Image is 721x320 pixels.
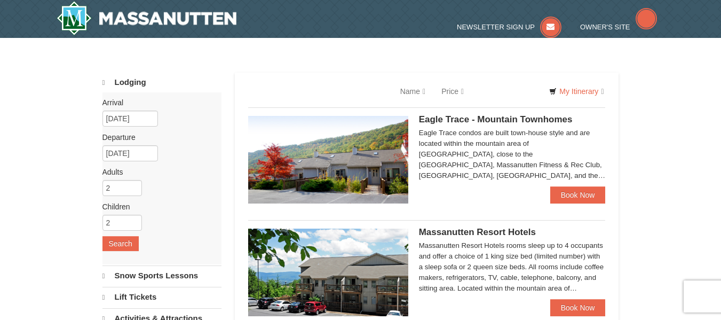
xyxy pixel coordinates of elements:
a: Book Now [550,299,606,316]
a: Price [433,81,472,102]
img: 19219026-1-e3b4ac8e.jpg [248,229,408,316]
span: Massanutten Resort Hotels [419,227,536,237]
button: Search [102,236,139,251]
a: Lift Tickets [102,287,221,307]
label: Children [102,201,213,212]
a: Lodging [102,73,221,92]
img: 19218983-1-9b289e55.jpg [248,116,408,204]
span: Newsletter Sign Up [457,23,535,31]
a: My Itinerary [542,83,611,99]
a: Owner's Site [580,23,657,31]
label: Arrival [102,97,213,108]
a: Name [392,81,433,102]
div: Eagle Trace condos are built town-house style and are located within the mountain area of [GEOGRA... [419,128,606,181]
a: Book Now [550,186,606,204]
a: Newsletter Sign Up [457,23,561,31]
a: Massanutten Resort [57,1,237,35]
div: Massanutten Resort Hotels rooms sleep up to 4 occupants and offer a choice of 1 king size bed (li... [419,240,606,294]
label: Departure [102,132,213,143]
span: Owner's Site [580,23,630,31]
label: Adults [102,167,213,177]
span: Eagle Trace - Mountain Townhomes [419,114,573,124]
img: Massanutten Resort Logo [57,1,237,35]
a: Snow Sports Lessons [102,266,221,286]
